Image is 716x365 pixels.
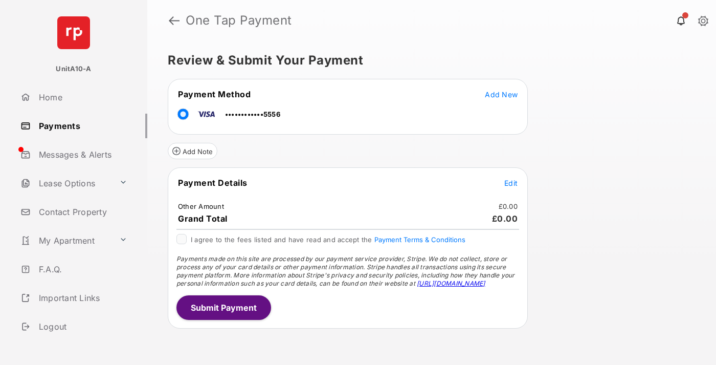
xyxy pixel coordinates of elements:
[492,213,518,224] span: £0.00
[417,280,485,287] a: [URL][DOMAIN_NAME]
[485,89,518,99] button: Add New
[16,171,115,196] a: Lease Options
[16,228,115,253] a: My Apartment
[191,235,465,244] span: I agree to the fees listed and have read and accept the
[168,54,687,67] h5: Review & Submit Your Payment
[178,178,248,188] span: Payment Details
[498,202,518,211] td: £0.00
[176,255,515,287] span: Payments made on this site are processed by our payment service provider, Stripe. We do not colle...
[57,16,90,49] img: svg+xml;base64,PHN2ZyB4bWxucz0iaHR0cDovL3d3dy53My5vcmcvMjAwMC9zdmciIHdpZHRoPSI2NCIgaGVpZ2h0PSI2NC...
[374,235,465,244] button: I agree to the fees listed and have read and accept the
[16,286,131,310] a: Important Links
[485,90,518,99] span: Add New
[225,110,280,118] span: ••••••••••••5556
[56,64,91,74] p: UnitA10-A
[176,295,271,320] button: Submit Payment
[16,142,147,167] a: Messages & Alerts
[16,85,147,110] a: Home
[16,257,147,282] a: F.A.Q.
[16,200,147,224] a: Contact Property
[186,14,292,27] strong: One Tap Payment
[168,143,217,159] button: Add Note
[504,179,518,187] span: Edit
[178,213,228,224] span: Grand Total
[16,114,147,138] a: Payments
[504,178,518,188] button: Edit
[177,202,225,211] td: Other Amount
[16,314,147,339] a: Logout
[178,89,251,99] span: Payment Method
